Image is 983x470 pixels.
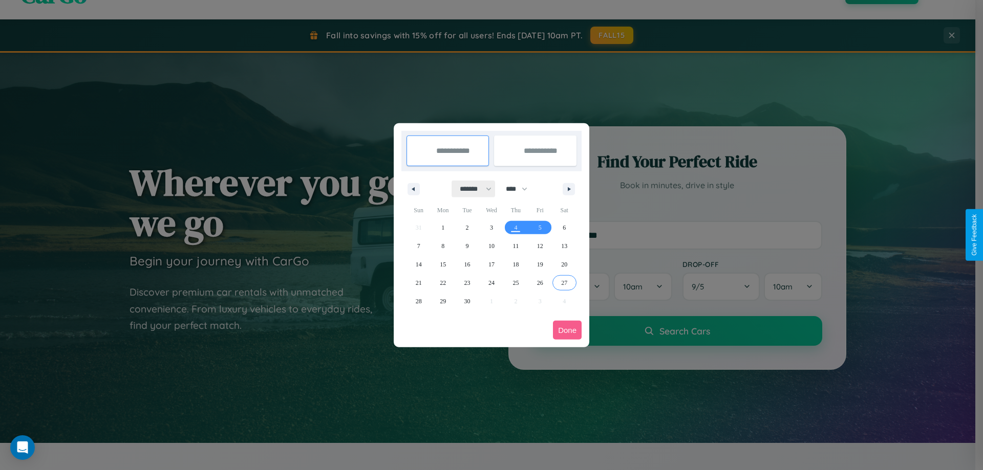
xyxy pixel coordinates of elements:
span: 21 [416,274,422,292]
button: 4 [504,218,528,237]
button: 10 [479,237,503,255]
button: 26 [528,274,552,292]
button: 16 [455,255,479,274]
span: Thu [504,202,528,218]
span: 9 [466,237,469,255]
button: 7 [407,237,431,255]
button: Done [553,321,582,340]
button: 13 [552,237,576,255]
button: 12 [528,237,552,255]
div: Open Intercom Messenger [10,435,35,460]
div: Give Feedback [971,214,978,256]
span: 24 [488,274,495,292]
span: Sun [407,202,431,218]
button: 14 [407,255,431,274]
span: 22 [440,274,446,292]
button: 8 [431,237,455,255]
button: 1 [431,218,455,237]
span: Tue [455,202,479,218]
button: 19 [528,255,552,274]
button: 15 [431,255,455,274]
span: 6 [563,218,566,237]
button: 17 [479,255,503,274]
button: 11 [504,237,528,255]
span: 5 [539,218,542,237]
button: 5 [528,218,552,237]
span: 4 [514,218,517,237]
button: 6 [552,218,576,237]
button: 20 [552,255,576,274]
span: 15 [440,255,446,274]
button: 25 [504,274,528,292]
span: Sat [552,202,576,218]
button: 22 [431,274,455,292]
span: 13 [561,237,567,255]
span: 26 [537,274,543,292]
span: 10 [488,237,495,255]
button: 9 [455,237,479,255]
span: 14 [416,255,422,274]
span: 20 [561,255,567,274]
button: 28 [407,292,431,310]
span: 29 [440,292,446,310]
span: 12 [537,237,543,255]
span: Fri [528,202,552,218]
button: 21 [407,274,431,292]
button: 30 [455,292,479,310]
button: 27 [552,274,576,292]
span: 7 [417,237,420,255]
span: 18 [512,255,519,274]
span: 23 [464,274,471,292]
button: 18 [504,255,528,274]
span: 8 [441,237,444,255]
span: 11 [513,237,519,255]
span: 27 [561,274,567,292]
button: 2 [455,218,479,237]
span: 2 [466,218,469,237]
button: 29 [431,292,455,310]
button: 3 [479,218,503,237]
span: 16 [464,255,471,274]
span: 30 [464,292,471,310]
span: 28 [416,292,422,310]
span: 19 [537,255,543,274]
span: 25 [512,274,519,292]
button: 24 [479,274,503,292]
span: 3 [490,218,493,237]
span: Wed [479,202,503,218]
button: 23 [455,274,479,292]
span: 1 [441,218,444,237]
span: 17 [488,255,495,274]
span: Mon [431,202,455,218]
